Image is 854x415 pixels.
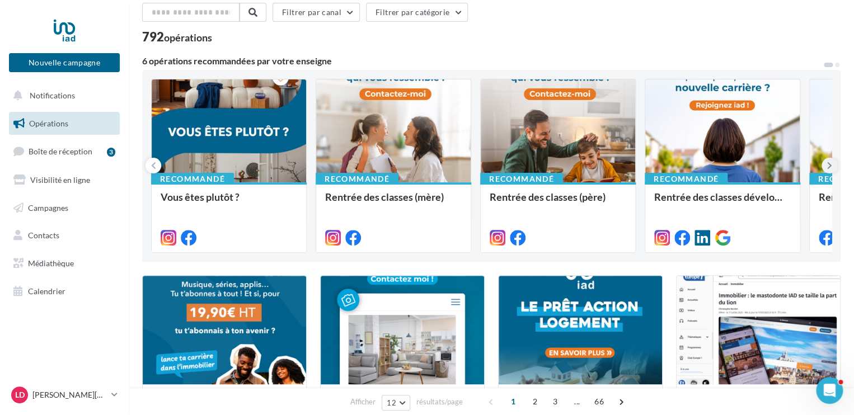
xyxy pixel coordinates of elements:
span: Boîte de réception [29,147,92,156]
div: Rentrée des classes (père) [490,191,626,214]
span: Médiathèque [28,258,74,268]
div: 6 opérations recommandées par votre enseigne [142,56,823,65]
div: Recommandé [645,173,728,185]
span: 3 [546,393,564,411]
button: 12 [382,395,410,411]
span: 66 [590,393,608,411]
span: Calendrier [28,286,65,296]
div: 792 [142,31,212,43]
a: Boîte de réception3 [7,139,122,163]
a: Campagnes [7,196,122,220]
div: Recommandé [316,173,398,185]
a: Calendrier [7,280,122,303]
span: résultats/page [416,397,463,407]
p: [PERSON_NAME][DEMOGRAPHIC_DATA] [32,389,107,400]
div: Rentrée des classes (mère) [325,191,462,214]
div: 3 [107,148,115,157]
a: Visibilité en ligne [7,168,122,192]
div: opérations [164,32,212,43]
span: Notifications [30,91,75,100]
span: Contacts [28,230,59,240]
span: Campagnes [28,202,68,212]
span: Opérations [29,119,68,128]
button: Notifications [7,84,118,107]
span: Afficher [350,397,376,407]
button: Filtrer par catégorie [366,3,468,22]
div: Rentrée des classes développement (conseillère) [654,191,791,214]
a: LD [PERSON_NAME][DEMOGRAPHIC_DATA] [9,384,120,405]
iframe: Intercom live chat [816,377,843,404]
span: LD [15,389,25,400]
button: Nouvelle campagne [9,53,120,72]
a: Opérations [7,112,122,135]
div: Recommandé [151,173,234,185]
span: 1 [504,393,522,411]
span: 12 [387,398,396,407]
a: Médiathèque [7,252,122,275]
div: Vous êtes plutôt ? [161,191,297,214]
button: Filtrer par canal [273,3,360,22]
div: Recommandé [480,173,563,185]
span: 2 [526,393,544,411]
span: ... [568,393,586,411]
a: Contacts [7,224,122,247]
span: Visibilité en ligne [30,175,90,185]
